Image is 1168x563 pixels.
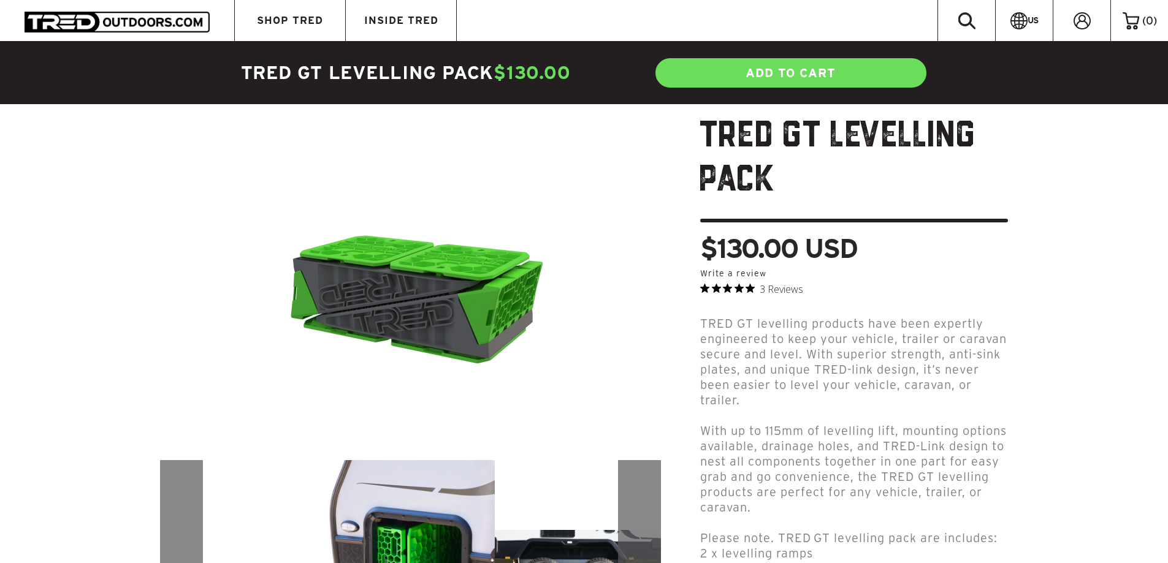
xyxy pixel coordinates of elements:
[257,15,323,26] span: SHOP TRED
[700,546,813,560] span: 2 x levelling ramps
[700,235,857,262] span: $130.00 USD
[494,62,570,83] span: $130.00
[760,279,803,298] span: 3 Reviews
[700,531,998,545] span: Please note. TRED GT levelling pack are includes:
[700,279,803,298] button: Rated 5 out of 5 stars from 3 reviews. Jump to reviews.
[700,424,1007,514] span: With up to 115mm of levelling lift, mounting options available, drainage holes, and TRED-Link des...
[654,57,928,89] a: ADD TO CART
[25,12,210,32] img: TRED Outdoors America
[196,167,625,409] img: AntiSinkPlatesAttached_02_700x.png
[1142,15,1157,26] span: ( )
[1123,12,1139,29] img: cart-icon
[1146,15,1153,26] span: 0
[364,15,438,26] span: INSIDE TRED
[700,317,1007,407] span: TRED GT levelling products have been expertly engineered to keep your vehicle, trailer or caravan...
[241,61,584,85] h4: TRED GT LEVELLING PACK
[700,115,1008,222] h1: TRED GT LEVELLING PACK
[700,268,766,278] a: Write a review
